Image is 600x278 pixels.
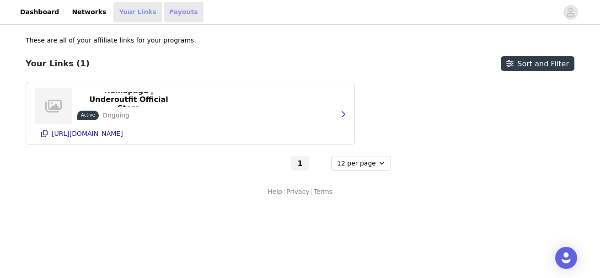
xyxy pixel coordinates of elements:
h3: Your Links (1) [26,59,90,69]
button: Go To Page 1 [291,156,309,171]
p: [URL][DOMAIN_NAME] [52,130,123,137]
p: Active [81,112,95,118]
p: These are all of your affiliate links for your programs. [26,36,196,45]
a: Your Links [113,2,162,22]
a: Payouts [164,2,204,22]
p: Ongoing [102,111,129,120]
a: Dashboard [15,2,64,22]
p: Homepage | Underoutfit Official Store [83,86,175,112]
button: Go to next page [311,156,329,171]
a: Help [268,187,282,197]
div: avatar [566,5,575,20]
a: Privacy [286,187,310,197]
a: Terms [314,187,332,197]
button: Go to previous page [271,156,289,171]
button: Sort and Filter [501,56,574,71]
a: Networks [66,2,112,22]
button: [URL][DOMAIN_NAME] [35,126,345,141]
button: Homepage | Underoutfit Official Store [77,92,180,107]
div: Open Intercom Messenger [555,247,577,269]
